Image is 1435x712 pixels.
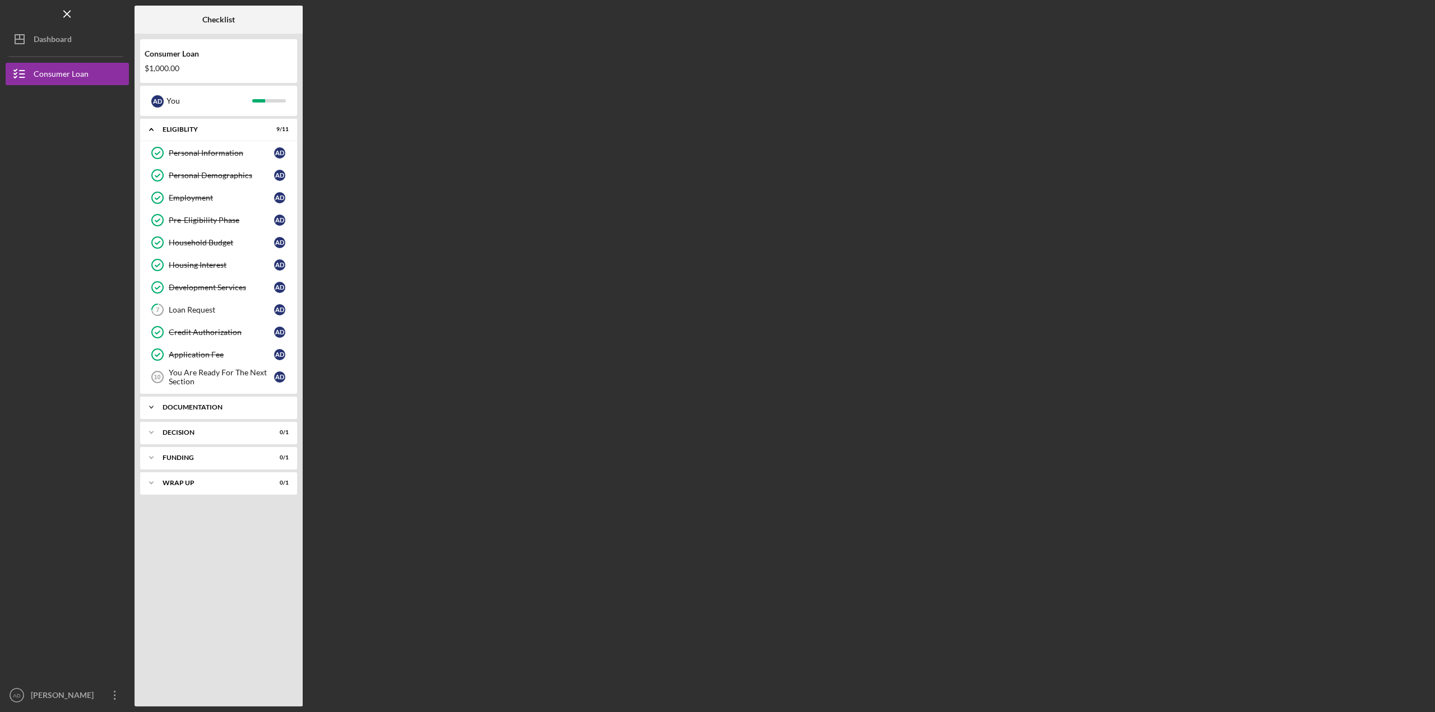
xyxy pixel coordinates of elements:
div: Documentation [163,404,283,411]
text: AD [13,692,20,699]
button: Consumer Loan [6,63,129,85]
div: A D [274,282,285,293]
div: Loan Request [169,305,274,314]
a: Personal InformationAD [146,142,291,164]
div: A D [274,349,285,360]
div: [PERSON_NAME] [28,684,101,709]
div: $1,000.00 [145,64,293,73]
div: Consumer Loan [34,63,89,88]
div: A D [274,259,285,271]
div: Household Budget [169,238,274,247]
div: A D [274,237,285,248]
a: Application FeeAD [146,343,291,366]
button: Dashboard [6,28,129,50]
div: Pre-Eligibility Phase [169,216,274,225]
a: Development ServicesAD [146,276,291,299]
div: 0 / 1 [269,480,289,486]
a: EmploymentAD [146,187,291,209]
div: Application Fee [169,350,274,359]
a: Personal DemographicsAD [146,164,291,187]
tspan: 7 [156,306,160,314]
div: Credit Authorization [169,328,274,337]
div: A D [274,147,285,159]
div: You Are Ready For The Next Section [169,368,274,386]
div: You [166,91,252,110]
tspan: 10 [154,374,160,380]
a: Pre-Eligibility PhaseAD [146,209,291,231]
a: Housing InterestAD [146,254,291,276]
div: 9 / 11 [269,126,289,133]
a: Credit AuthorizationAD [146,321,291,343]
div: Employment [169,193,274,202]
div: A D [274,327,285,338]
div: Personal Information [169,148,274,157]
div: Decision [163,429,261,436]
div: Eligiblity [163,126,261,133]
div: Wrap up [163,480,261,486]
a: Household BudgetAD [146,231,291,254]
b: Checklist [202,15,235,24]
div: Funding [163,454,261,461]
div: A D [274,170,285,181]
div: 0 / 1 [269,454,289,461]
div: A D [274,371,285,383]
div: Personal Demographics [169,171,274,180]
div: A D [151,95,164,108]
a: 10You Are Ready For The Next SectionAD [146,366,291,388]
a: 7Loan RequestAD [146,299,291,321]
div: Housing Interest [169,260,274,269]
div: Development Services [169,283,274,292]
div: Consumer Loan [145,49,293,58]
div: Dashboard [34,28,72,53]
div: 0 / 1 [269,429,289,436]
div: A D [274,192,285,203]
div: A D [274,215,285,226]
button: AD[PERSON_NAME] [6,684,129,706]
div: A D [274,304,285,315]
